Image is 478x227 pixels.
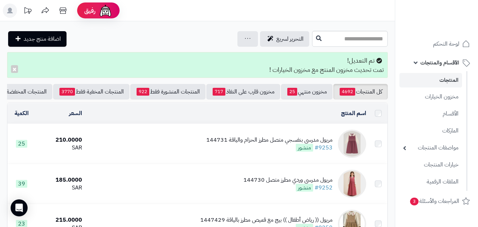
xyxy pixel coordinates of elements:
a: #9252 [315,183,333,192]
span: 25 [287,88,297,96]
div: مريول (( رياض أطفال )) بيج مع قميص مطرز بالياقة 1447429 [200,216,333,224]
span: منشور [296,144,313,152]
a: الماركات [399,123,462,138]
a: اضافة منتج جديد [8,31,67,47]
a: الأقسام [399,106,462,121]
img: ai-face.png [98,4,113,18]
a: اسم المنتج [341,109,366,118]
span: 717 [213,88,225,96]
div: مريول مدرسي وردي مطرز متصل 144730 [243,176,333,184]
span: منشور [296,184,313,192]
a: المنتجات المنشورة فقط922 [130,84,206,100]
span: 922 [137,88,149,96]
a: #9253 [315,143,333,152]
span: 3 [410,198,419,205]
a: المنتجات المخفية فقط3770 [53,84,129,100]
a: مواصفات المنتجات [399,140,462,155]
a: خيارات المنتجات [399,157,462,172]
img: مريول مدرسي بنفسجي متصل مطرز الحزام والياقة 144731 [338,130,366,158]
div: Open Intercom Messenger [11,199,28,216]
div: تم التعديل! تمت تحديث مخزون المنتج مع مخزون الخيارات ! [7,52,388,78]
a: مخزون قارب على النفاذ717 [206,84,280,100]
div: SAR [39,144,82,152]
div: SAR [39,184,82,192]
span: 4692 [340,88,355,96]
span: 25 [16,140,27,148]
span: الأقسام والمنتجات [420,58,459,68]
a: التحرير لسريع [260,31,309,47]
a: لوحة التحكم [399,35,474,52]
span: لوحة التحكم [433,39,459,49]
span: رفيق [84,6,96,15]
div: مريول مدرسي بنفسجي متصل مطرز الحزام والياقة 144731 [206,136,333,144]
span: 39 [16,180,27,188]
a: الكمية [15,109,29,118]
span: اضافة منتج جديد [24,35,61,43]
span: 3770 [59,88,75,96]
span: التحرير لسريع [276,35,304,43]
a: تحديثات المنصة [19,4,36,19]
div: 215.0000 [39,216,82,224]
a: مخزون الخيارات [399,89,462,104]
div: 210.0000 [39,136,82,144]
a: المراجعات والأسئلة3 [399,193,474,210]
a: المنتجات [399,73,462,87]
a: كل المنتجات4692 [333,84,388,100]
span: المراجعات والأسئلة [409,196,459,206]
img: مريول مدرسي وردي مطرز متصل 144730 [338,170,366,198]
a: مخزون منتهي25 [281,84,333,100]
a: الملفات الرقمية [399,174,462,189]
a: السعر [69,109,82,118]
div: 185.0000 [39,176,82,184]
button: × [11,65,18,73]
